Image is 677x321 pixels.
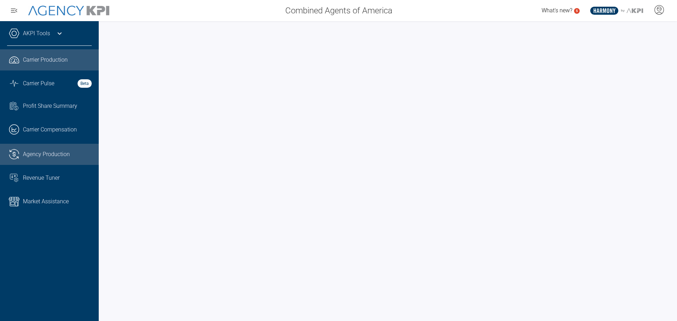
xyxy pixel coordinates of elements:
[23,79,54,88] span: Carrier Pulse
[78,79,92,88] strong: Beta
[23,150,70,159] span: Agency Production
[23,174,60,182] span: Revenue Tuner
[285,4,392,17] span: Combined Agents of America
[574,8,580,14] a: 5
[576,9,578,13] text: 5
[23,56,68,64] span: Carrier Production
[23,125,77,134] span: Carrier Compensation
[23,102,77,110] span: Profit Share Summary
[28,6,109,16] img: AgencyKPI
[542,7,572,14] span: What's new?
[23,197,69,206] span: Market Assistance
[23,29,50,38] a: AKPI Tools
